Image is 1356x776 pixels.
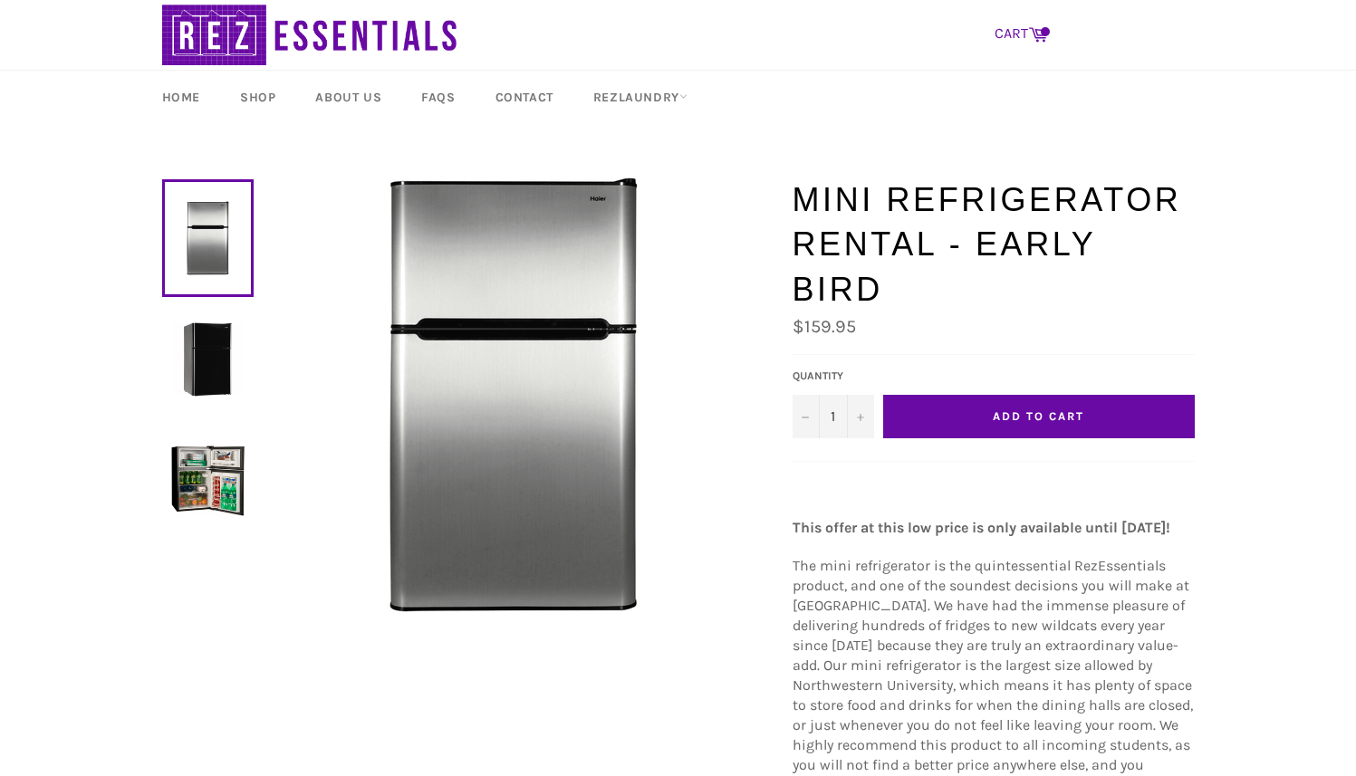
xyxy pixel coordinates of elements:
[575,71,706,124] a: RezLaundry
[793,395,820,438] button: Decrease quantity
[793,369,874,384] label: Quantity
[144,71,218,124] a: Home
[296,177,731,612] img: Mini Refrigerator Rental - Early Bird
[986,15,1057,53] a: CART
[477,71,572,124] a: Contact
[883,395,1195,438] button: Add to Cart
[993,409,1083,423] span: Add to Cart
[793,177,1195,312] h1: Mini Refrigerator Rental - Early Bird
[793,316,856,337] span: $159.95
[171,444,245,517] img: Mini Refrigerator Rental - Early Bird
[171,322,245,396] img: Mini Refrigerator Rental - Early Bird
[793,519,1170,536] strong: This offer at this low price is only available until [DATE]!
[847,395,874,438] button: Increase quantity
[297,71,399,124] a: About Us
[222,71,293,124] a: Shop
[403,71,473,124] a: FAQs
